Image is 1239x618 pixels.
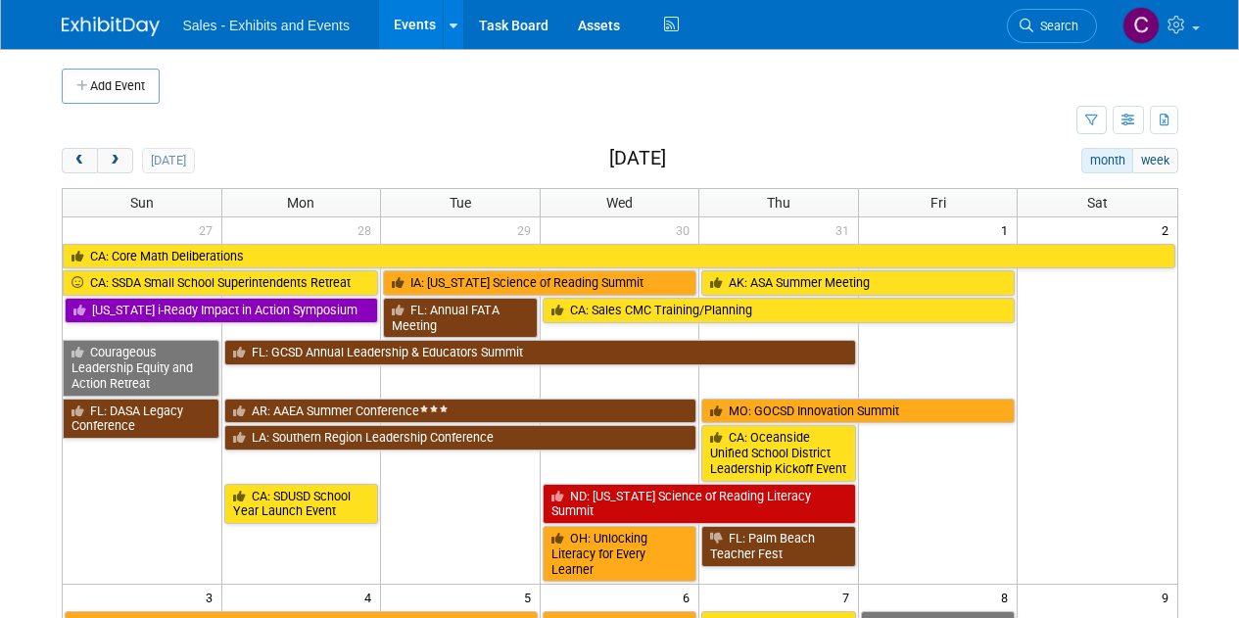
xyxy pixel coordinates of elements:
[142,148,194,173] button: [DATE]
[383,298,538,338] a: FL: Annual FATA Meeting
[62,17,160,36] img: ExhibitDay
[1033,19,1078,33] span: Search
[834,217,858,242] span: 31
[767,195,790,211] span: Thu
[1081,148,1133,173] button: month
[1132,148,1177,173] button: week
[1007,9,1097,43] a: Search
[543,526,697,582] a: OH: Unlocking Literacy for Every Learner
[183,18,350,33] span: Sales - Exhibits and Events
[224,340,856,365] a: FL: GCSD Annual Leadership & Educators Summit
[97,148,133,173] button: next
[130,195,154,211] span: Sun
[543,298,1016,323] a: CA: Sales CMC Training/Planning
[1160,585,1177,609] span: 9
[204,585,221,609] span: 3
[609,148,666,169] h2: [DATE]
[522,585,540,609] span: 5
[1122,7,1160,44] img: Christine Lurz
[840,585,858,609] span: 7
[224,425,697,451] a: LA: Southern Region Leadership Conference
[606,195,633,211] span: Wed
[1160,217,1177,242] span: 2
[450,195,471,211] span: Tue
[356,217,380,242] span: 28
[197,217,221,242] span: 27
[674,217,698,242] span: 30
[62,69,160,104] button: Add Event
[999,217,1017,242] span: 1
[1087,195,1108,211] span: Sat
[287,195,314,211] span: Mon
[701,270,1015,296] a: AK: ASA Summer Meeting
[999,585,1017,609] span: 8
[65,298,379,323] a: [US_STATE] i-Ready Impact in Action Symposium
[543,484,856,524] a: ND: [US_STATE] Science of Reading Literacy Summit
[362,585,380,609] span: 4
[701,399,1015,424] a: MO: GOCSD Innovation Summit
[515,217,540,242] span: 29
[701,425,856,481] a: CA: Oceanside Unified School District Leadership Kickoff Event
[63,244,1175,269] a: CA: Core Math Deliberations
[701,526,856,566] a: FL: Palm Beach Teacher Fest
[383,270,696,296] a: IA: [US_STATE] Science of Reading Summit
[681,585,698,609] span: 6
[224,484,379,524] a: CA: SDUSD School Year Launch Event
[62,148,98,173] button: prev
[63,340,219,396] a: Courageous Leadership Equity and Action Retreat
[63,270,379,296] a: CA: SSDA Small School Superintendents Retreat
[930,195,946,211] span: Fri
[63,399,219,439] a: FL: DASA Legacy Conference
[224,399,697,424] a: AR: AAEA Summer Conference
